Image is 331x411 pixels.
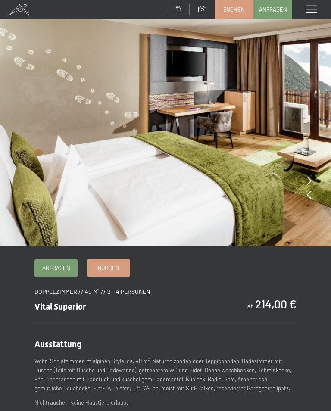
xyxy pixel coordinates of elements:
span: Ausstattung [34,339,81,349]
span: Doppelzimmer // 40 m² // 2 - 4 Personen [34,288,150,295]
a: Anfragen [35,260,77,276]
a: Buchen [87,260,130,276]
b: 214,00 € [255,297,297,311]
p: Wohn-Schlafzimmer im alpinen Style, ca. 40 m², Naturholzboden oder Teppichboden, Badezimmer mit D... [34,357,297,392]
a: Buchen [215,0,253,19]
span: Buchen [98,264,119,272]
span: Buchen [223,6,245,13]
span: Anfragen [259,6,287,13]
p: Nichtraucher. Keine Haustiere erlaubt. [34,398,297,407]
span: ab [247,302,254,310]
span: Vital Superior [34,302,86,312]
a: Anfragen [254,0,292,19]
span: Anfragen [42,264,70,272]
